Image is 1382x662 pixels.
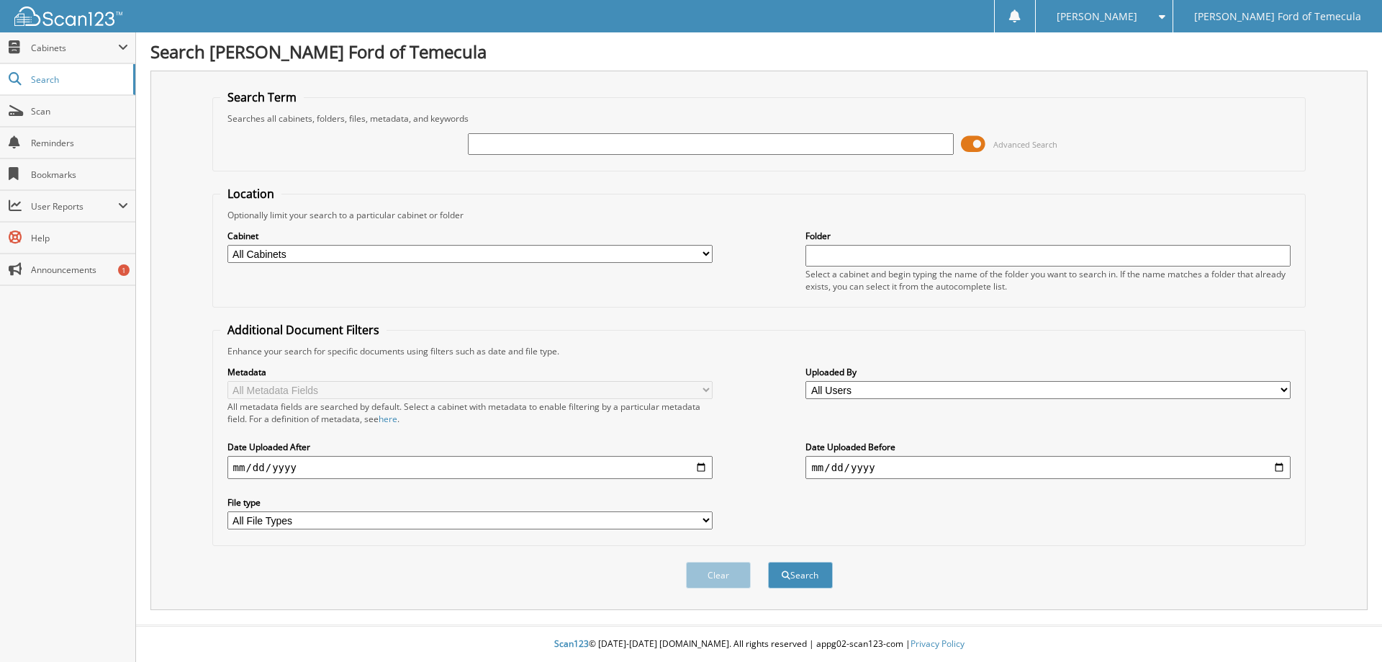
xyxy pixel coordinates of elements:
[1057,12,1137,21] span: [PERSON_NAME]
[220,209,1299,221] div: Optionally limit your search to a particular cabinet or folder
[805,366,1291,378] label: Uploaded By
[150,40,1368,63] h1: Search [PERSON_NAME] Ford of Temecula
[911,638,965,650] a: Privacy Policy
[136,627,1382,662] div: © [DATE]-[DATE] [DOMAIN_NAME]. All rights reserved | appg02-scan123-com |
[805,456,1291,479] input: end
[227,366,713,378] label: Metadata
[768,562,833,589] button: Search
[993,139,1057,150] span: Advanced Search
[220,322,387,338] legend: Additional Document Filters
[1194,12,1361,21] span: [PERSON_NAME] Ford of Temecula
[686,562,751,589] button: Clear
[554,638,589,650] span: Scan123
[14,6,122,26] img: scan123-logo-white.svg
[227,456,713,479] input: start
[805,230,1291,242] label: Folder
[805,268,1291,292] div: Select a cabinet and begin typing the name of the folder you want to search in. If the name match...
[31,169,128,181] span: Bookmarks
[31,105,128,117] span: Scan
[220,186,281,202] legend: Location
[227,496,713,509] label: File type
[220,345,1299,357] div: Enhance your search for specific documents using filters such as date and file type.
[220,112,1299,125] div: Searches all cabinets, folders, files, metadata, and keywords
[379,413,397,425] a: here
[31,200,118,213] span: User Reports
[31,264,128,276] span: Announcements
[227,230,713,242] label: Cabinet
[31,137,128,149] span: Reminders
[31,42,118,54] span: Cabinets
[227,401,713,425] div: All metadata fields are searched by default. Select a cabinet with metadata to enable filtering b...
[118,264,130,276] div: 1
[31,73,126,86] span: Search
[31,232,128,244] span: Help
[805,441,1291,453] label: Date Uploaded Before
[220,89,304,105] legend: Search Term
[227,441,713,453] label: Date Uploaded After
